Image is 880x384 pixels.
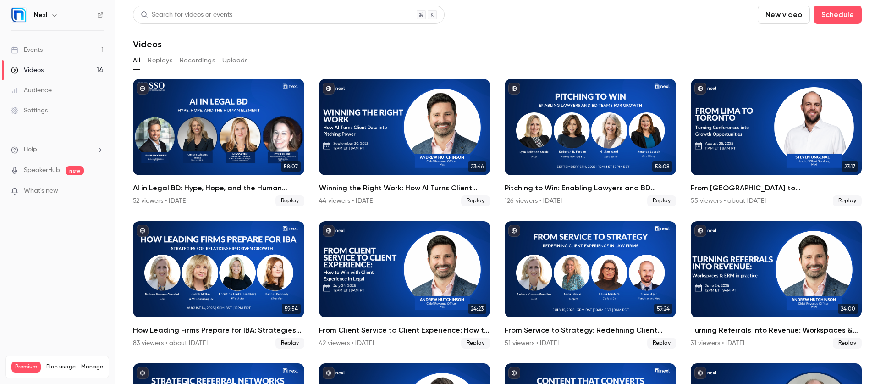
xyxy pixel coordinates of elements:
span: 24:00 [838,304,858,314]
span: 59:54 [282,304,301,314]
span: Replay [647,338,676,349]
h2: From Service to Strategy: Redefining Client Experience in Law Firms [505,325,676,336]
div: 52 viewers • [DATE] [133,196,187,206]
a: Manage [81,363,103,371]
button: Replays [148,53,172,68]
h6: Nexl [34,11,47,20]
span: Replay [275,195,304,206]
button: published [137,83,148,95]
span: Replay [833,338,862,349]
button: published [323,367,335,379]
img: Nexl [11,8,26,22]
span: Plan usage [46,363,76,371]
section: Videos [133,6,862,378]
div: 31 viewers • [DATE] [691,339,744,348]
span: 23:46 [468,161,486,172]
div: 126 viewers • [DATE] [505,196,562,206]
h2: AI in Legal BD: Hype, Hope, and the Human Element [133,183,304,194]
h2: Winning the Right Work: How AI Turns Client Data into Pitching Power [319,183,490,194]
span: Replay [275,338,304,349]
button: published [508,225,520,237]
a: 58:08Pitching to Win: Enabling Lawyers and BD Teams for Growth126 viewers • [DATE]Replay [505,79,676,206]
li: Turning Referrals Into Revenue: Workspaces & ERM in Practice [691,221,862,349]
div: Audience [11,86,52,95]
div: Search for videos or events [141,10,232,20]
div: Events [11,45,43,55]
button: published [508,83,520,95]
h2: From Client Service to Client Experience: How to Win with Client Experience in Legal [319,325,490,336]
button: published [323,225,335,237]
a: 59:54How Leading Firms Prepare for IBA: Strategies for Relationship-Driven Growth83 viewers • abo... [133,221,304,349]
h1: Videos [133,39,162,50]
a: 24:23From Client Service to Client Experience: How to Win with Client Experience in Legal42 viewe... [319,221,490,349]
span: Premium [11,362,41,373]
span: 59:24 [654,304,672,314]
button: Recordings [180,53,215,68]
button: All [133,53,140,68]
button: published [694,83,706,95]
span: 58:07 [281,161,301,172]
div: Settings [11,106,48,115]
li: From Client Service to Client Experience: How to Win with Client Experience in Legal [319,221,490,349]
li: Pitching to Win: Enabling Lawyers and BD Teams for Growth [505,79,676,206]
button: published [694,367,706,379]
span: Replay [461,195,490,206]
button: New video [758,6,810,24]
a: 27:17From [GEOGRAPHIC_DATA] to [GEOGRAPHIC_DATA]: Turning Conferences into Growth Opportunities55... [691,79,862,206]
a: 58:07AI in Legal BD: Hype, Hope, and the Human Element52 viewers • [DATE]Replay [133,79,304,206]
button: Uploads [222,53,248,68]
div: Videos [11,66,44,75]
button: published [137,367,148,379]
li: From Lima to Toronto: Turning Conferences into Growth Opportunities [691,79,862,206]
span: 58:08 [652,161,672,172]
span: What's new [24,186,58,196]
li: From Service to Strategy: Redefining Client Experience in Law Firms [505,221,676,349]
h2: From [GEOGRAPHIC_DATA] to [GEOGRAPHIC_DATA]: Turning Conferences into Growth Opportunities [691,183,862,194]
li: Winning the Right Work: How AI Turns Client Data into Pitching Power [319,79,490,206]
span: Help [24,145,37,155]
button: published [694,225,706,237]
li: AI in Legal BD: Hype, Hope, and the Human Element [133,79,304,206]
span: 27:17 [841,161,858,172]
a: 59:24From Service to Strategy: Redefining Client Experience in Law Firms51 viewers • [DATE]Replay [505,221,676,349]
li: help-dropdown-opener [11,145,104,155]
span: new [66,166,84,175]
span: Replay [833,195,862,206]
button: published [323,83,335,95]
h2: How Leading Firms Prepare for IBA: Strategies for Relationship-Driven Growth [133,325,304,336]
a: SpeakerHub [24,166,60,175]
span: Replay [647,195,676,206]
button: published [508,367,520,379]
a: 24:00Turning Referrals Into Revenue: Workspaces & ERM in Practice31 viewers • [DATE]Replay [691,221,862,349]
button: Schedule [814,6,862,24]
div: 55 viewers • about [DATE] [691,196,766,206]
span: Replay [461,338,490,349]
a: 23:46Winning the Right Work: How AI Turns Client Data into Pitching Power44 viewers • [DATE]Replay [319,79,490,206]
h2: Turning Referrals Into Revenue: Workspaces & ERM in Practice [691,325,862,336]
h2: Pitching to Win: Enabling Lawyers and BD Teams for Growth [505,183,676,194]
div: 44 viewers • [DATE] [319,196,374,206]
li: How Leading Firms Prepare for IBA: Strategies for Relationship-Driven Growth [133,221,304,349]
span: 24:23 [468,304,486,314]
button: published [137,225,148,237]
div: 42 viewers • [DATE] [319,339,374,348]
div: 83 viewers • about [DATE] [133,339,208,348]
div: 51 viewers • [DATE] [505,339,559,348]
